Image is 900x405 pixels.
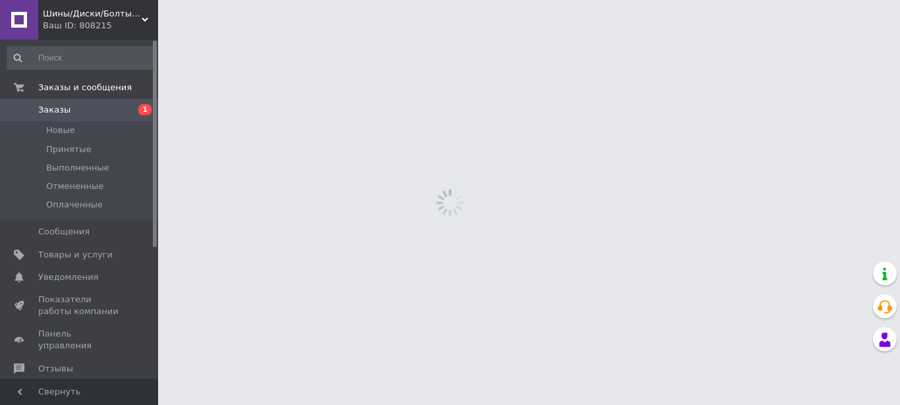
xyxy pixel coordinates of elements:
input: Поиск [7,46,155,70]
span: Новые [46,124,75,136]
span: Показатели работы компании [38,294,122,317]
span: Товары и услуги [38,249,113,261]
span: Шины/Диски/Болты/Гайки/Центровочные кольца/Секретки [43,8,142,20]
span: Панель управления [38,328,122,352]
span: Заказы и сообщения [38,82,132,94]
span: Выполненные [46,162,109,174]
span: Сообщения [38,226,90,238]
span: Отмененные [46,180,103,192]
span: Уведомления [38,271,98,283]
span: Заказы [38,104,70,116]
span: Оплаченные [46,199,103,211]
span: 1 [138,104,152,115]
span: Отзывы [38,363,73,375]
div: Ваш ID: 808215 [43,20,158,32]
span: Принятые [46,144,92,155]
